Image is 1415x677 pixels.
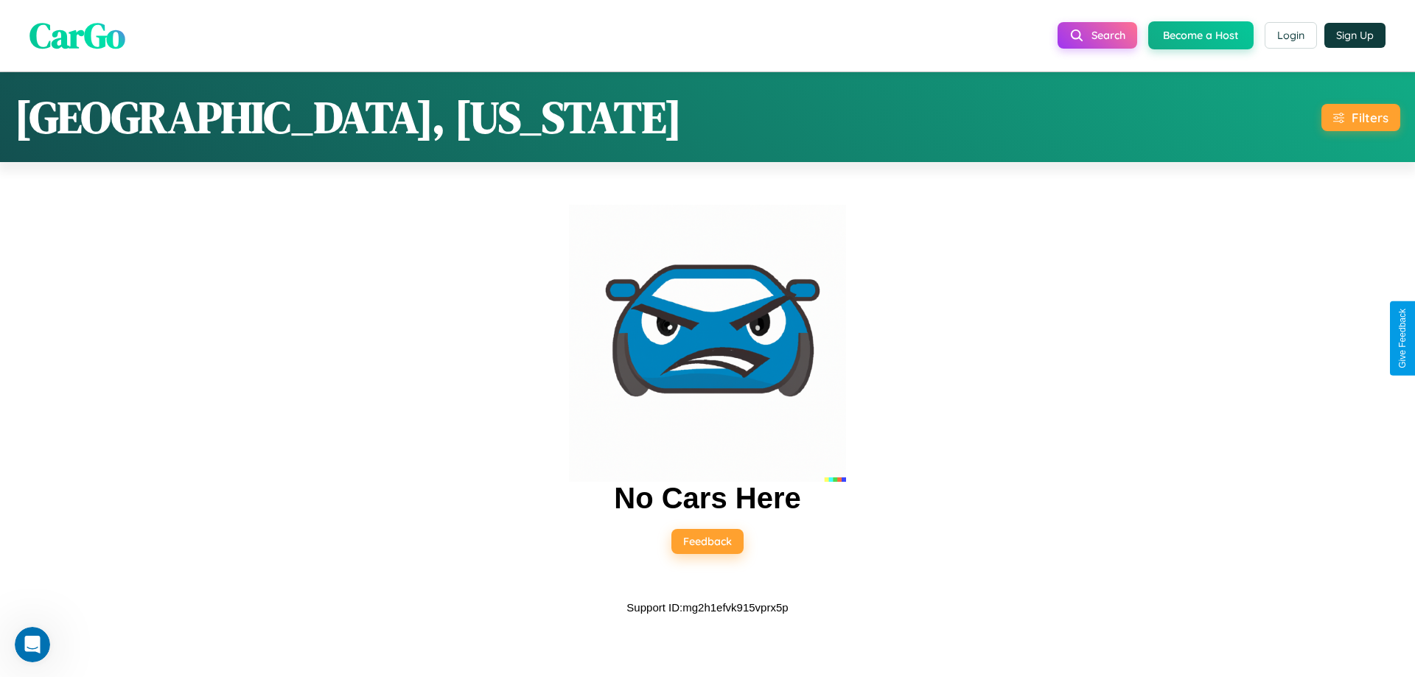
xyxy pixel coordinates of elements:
button: Feedback [671,529,744,554]
button: Search [1058,22,1137,49]
span: Search [1091,29,1125,42]
iframe: Intercom live chat [15,627,50,662]
img: car [569,205,846,482]
button: Become a Host [1148,21,1254,49]
div: Give Feedback [1397,309,1408,368]
button: Login [1265,22,1317,49]
button: Filters [1321,104,1400,131]
div: Filters [1352,110,1388,125]
span: CarGo [29,11,125,60]
h1: [GEOGRAPHIC_DATA], [US_STATE] [15,87,682,147]
button: Sign Up [1324,23,1386,48]
h2: No Cars Here [614,482,800,515]
p: Support ID: mg2h1efvk915vprx5p [626,597,788,617]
